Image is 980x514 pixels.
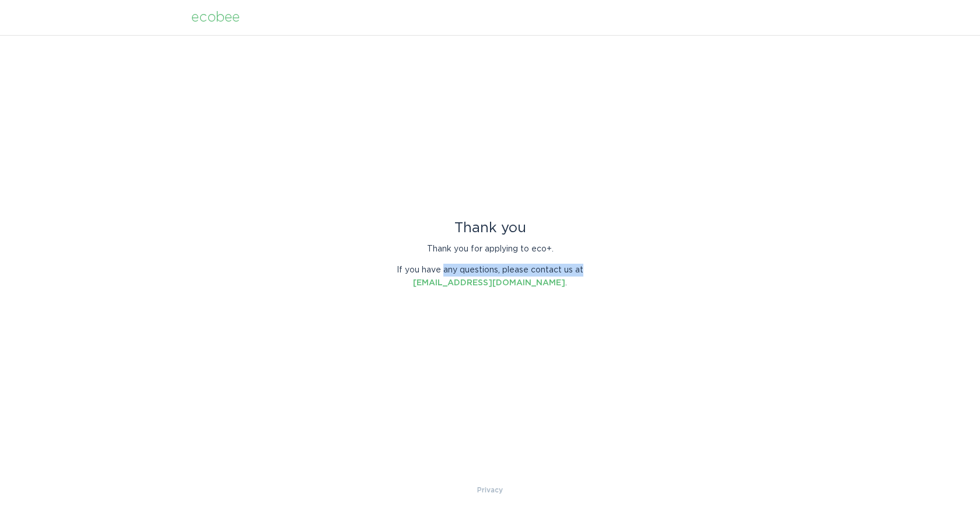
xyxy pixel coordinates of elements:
a: [EMAIL_ADDRESS][DOMAIN_NAME] [413,279,565,287]
p: If you have any questions, please contact us at . [388,264,592,289]
div: ecobee [191,11,240,24]
p: Thank you for applying to eco+. [388,243,592,256]
div: Thank you [388,222,592,235]
a: Privacy Policy & Terms of Use [477,484,503,496]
